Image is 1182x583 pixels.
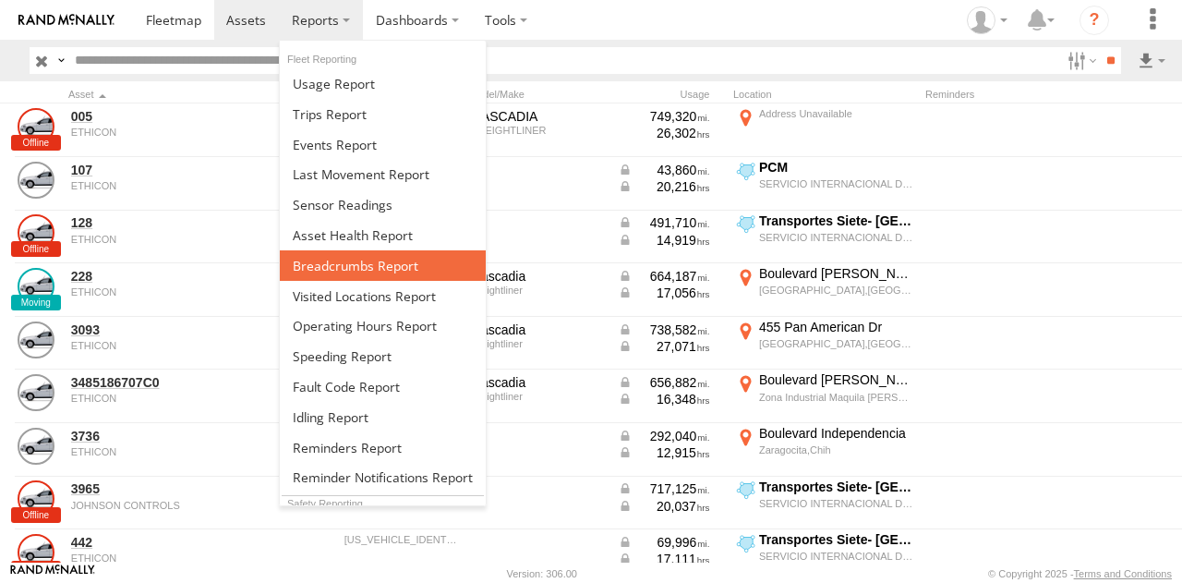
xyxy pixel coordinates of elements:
div: Data from Vehicle CANbus [618,551,710,567]
a: Fault Code Report [280,371,486,402]
div: Version: 306.00 [507,568,577,579]
div: Data from Vehicle CANbus [618,444,710,461]
div: Freightliner [472,338,605,349]
div: Data from Vehicle CANbus [618,480,710,497]
a: Last Movement Report [280,159,486,189]
a: 107 [71,162,250,178]
a: Visited Locations Report [280,281,486,311]
div: Data from Vehicle CANbus [618,428,710,444]
div: SERVICIO INTERNACIONAL DE ENLACE TERRESTRE SA [759,177,915,190]
div: Data from Vehicle CANbus [618,214,710,231]
a: 005 [71,108,250,125]
label: Export results as... [1136,47,1167,74]
div: Zona Industrial Maquila [PERSON_NAME] [759,391,915,404]
div: Data from Vehicle CANbus [618,338,710,355]
div: SERVICIO INTERNACIONAL DE ENLACE TERRESTRE SA [759,550,915,563]
div: Transportes Siete- [GEOGRAPHIC_DATA] [759,213,915,229]
div: 455 Pan American Dr [759,319,915,335]
a: Fleet Speed Report [280,341,486,371]
label: Click to View Current Location [733,213,918,262]
div: undefined [71,393,250,404]
a: Reminders Report [280,432,486,463]
div: Boulevard [PERSON_NAME] [759,265,915,282]
a: Sensor Readings [280,189,486,220]
a: View Asset Details [18,480,54,517]
div: undefined [71,180,250,191]
div: Boulevard [PERSON_NAME] [759,371,915,388]
div: Click to Sort [68,88,253,101]
label: Click to View Current Location [733,159,918,209]
a: Terms and Conditions [1074,568,1172,579]
div: PCM [759,159,915,176]
label: Search Filter Options [1060,47,1100,74]
a: Breadcrumbs Report [280,250,486,281]
div: 26,302 [618,125,710,141]
label: Click to View Current Location [733,371,918,421]
div: undefined [71,553,250,564]
div: Data from Vehicle CANbus [618,162,710,178]
a: Asset Operating Hours Report [280,310,486,341]
div: Cascadia [472,268,605,285]
div: Freightliner [472,285,605,296]
div: undefined [71,286,250,298]
div: © Copyright 2025 - [988,568,1172,579]
a: 228 [71,268,250,285]
div: SERVICIO INTERNACIONAL DE ENLACE TERRESTRE SA [759,231,915,244]
div: Cascadia [472,374,605,391]
div: Model/Make [469,88,608,101]
div: Data from Vehicle CANbus [618,232,710,249]
a: Full Events Report [280,129,486,160]
div: undefined [71,446,250,457]
label: Click to View Current Location [733,531,918,581]
div: Data from Vehicle CANbus [618,322,710,338]
div: Boulevard Independencia [759,425,915,442]
label: Click to View Current Location [733,425,918,475]
div: Data from Vehicle CANbus [618,178,710,195]
div: CASCADIA [472,108,605,125]
a: 3736 [71,428,250,444]
a: View Asset Details [18,534,54,571]
a: View Asset Details [18,322,54,358]
div: Usage [615,88,726,101]
img: rand-logo.svg [18,14,115,27]
div: Data from Vehicle CANbus [618,534,710,551]
div: Data from Vehicle CANbus [618,374,710,391]
div: Data from Vehicle CANbus [618,268,710,285]
a: Idling Report [280,402,486,432]
div: eramir69 . [960,6,1014,34]
label: Click to View Current Location [733,265,918,315]
label: Click to View Current Location [733,319,918,369]
div: Zaragocita,Chih [759,443,915,456]
div: SERVICIO INTERNACIONAL DE ENLACE TERRESTRE SA [759,497,915,510]
div: 3AKJGEDR2HSJF7442 [344,534,459,545]
a: 442 [71,534,250,551]
div: undefined [71,127,250,138]
label: Click to View Current Location [733,105,918,155]
a: 3965 [71,480,250,497]
div: Data from Vehicle CANbus [618,391,710,407]
div: Data from Vehicle CANbus [618,498,710,515]
div: Location [733,88,918,101]
div: Freightliner [472,391,605,402]
a: View Asset Details [18,162,54,199]
div: 749,320 [618,108,710,125]
div: undefined [71,500,250,511]
a: View Asset Details [18,214,54,251]
a: 3093 [71,322,250,338]
a: View Asset Details [18,428,54,465]
div: undefined [71,234,250,245]
a: Service Reminder Notifications Report [280,463,486,493]
div: Transportes Siete- [GEOGRAPHIC_DATA] [759,531,915,548]
label: Search Query [54,47,68,74]
a: Visit our Website [10,565,95,583]
a: View Asset Details [18,268,54,305]
a: View Asset with Fault/s [263,214,332,259]
label: Click to View Current Location [733,479,918,528]
i: ? [1079,6,1109,35]
a: Trips Report [280,99,486,129]
a: View Asset with Fault/s [263,322,332,366]
a: Asset Health Report [280,220,486,250]
div: Reminders [925,88,1064,101]
a: 3485186707C0 [71,374,250,391]
div: [GEOGRAPHIC_DATA],[GEOGRAPHIC_DATA] [759,284,915,297]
